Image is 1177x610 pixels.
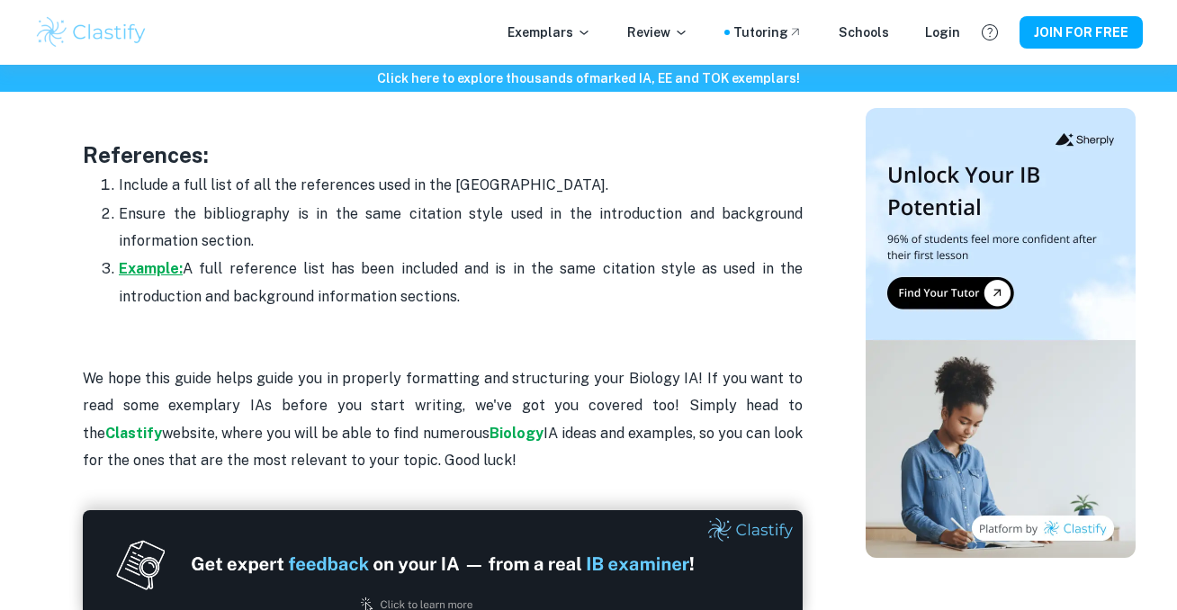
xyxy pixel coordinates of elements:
a: Schools [839,22,889,42]
a: Biology [490,425,544,442]
a: Example: [119,260,183,277]
a: Login [925,22,960,42]
p: A full reference list has been included and is in the same citation style as used in the introduc... [119,256,803,310]
p: Include a full list of all the references used in the [GEOGRAPHIC_DATA]. [119,172,803,199]
h3: References: [83,139,803,171]
button: JOIN FOR FREE [1020,16,1143,49]
img: Thumbnail [866,108,1136,558]
img: Clastify logo [34,14,148,50]
a: Tutoring [733,22,803,42]
p: Exemplars [508,22,591,42]
h6: Click here to explore thousands of marked IA, EE and TOK exemplars ! [4,68,1173,88]
a: Clastify [105,425,162,442]
p: We hope this guide helps guide you in properly formatting and structuring your Biology IA! If you... [83,365,803,475]
button: Help and Feedback [975,17,1005,48]
p: Review [627,22,688,42]
p: Ensure the bibliography is in the same citation style used in the introduction and background inf... [119,201,803,256]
